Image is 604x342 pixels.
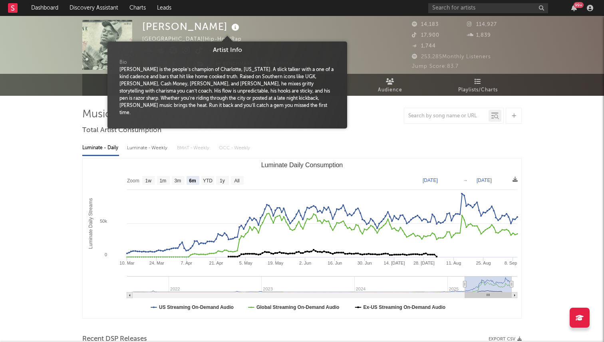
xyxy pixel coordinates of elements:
[364,304,446,310] text: Ex-US Streaming On-Demand Audio
[423,178,438,183] text: [DATE]
[476,261,491,265] text: 25. Aug
[127,178,139,184] text: Zoom
[346,74,434,96] a: Audience
[181,261,192,265] text: 7. Apr
[256,304,340,310] text: Global Streaming On-Demand Audio
[261,162,343,168] text: Luminate Daily Consumption
[220,178,225,184] text: 1y
[234,178,239,184] text: All
[412,33,439,38] span: 17,900
[328,261,342,265] text: 16. Jun
[119,59,127,66] span: Bio
[574,2,584,8] div: 99 +
[489,337,522,342] button: Export CSV
[412,22,439,27] span: 14,183
[412,43,436,49] span: 1,744
[378,85,402,95] span: Audience
[505,261,517,265] text: 8. Sep
[446,261,461,265] text: 11. Aug
[142,35,251,44] div: [GEOGRAPHIC_DATA] | Hip-Hop/Rap
[142,20,241,33] div: [PERSON_NAME]
[82,141,119,155] div: Luminate - Daily
[239,261,253,265] text: 5. May
[113,45,341,55] div: Artist Info
[467,22,497,27] span: 114,927
[105,252,107,257] text: 0
[434,74,522,96] a: Playlists/Charts
[189,178,196,184] text: 6m
[127,141,169,155] div: Luminate - Weekly
[83,158,521,318] svg: Luminate Daily Consumption
[412,54,491,59] span: 253,285 Monthly Listeners
[413,261,435,265] text: 28. [DATE]
[88,198,93,249] text: Luminate Daily Streams
[412,64,459,69] span: Jump Score: 83.7
[82,74,170,96] a: Music
[159,304,234,310] text: US Streaming On-Demand Audio
[82,126,161,135] span: Total Artist Consumption
[175,178,181,184] text: 3m
[209,261,223,265] text: 21. Apr
[477,178,492,183] text: [DATE]
[467,33,491,38] span: 1,839
[404,113,489,119] input: Search by song name or URL
[119,261,135,265] text: 10. Mar
[571,5,577,11] button: 99+
[203,178,213,184] text: YTD
[145,178,152,184] text: 1w
[100,219,107,223] text: 50k
[384,261,405,265] text: 14. [DATE]
[160,178,167,184] text: 1m
[463,178,468,183] text: →
[458,85,498,95] span: Playlists/Charts
[149,261,165,265] text: 24. Mar
[268,261,284,265] text: 19. May
[299,261,311,265] text: 2. Jun
[119,66,335,117] div: [PERSON_NAME] is the people’s champion of Charlotte, [US_STATE]. A slick talker with a one of a k...
[428,3,548,13] input: Search for artists
[358,261,372,265] text: 30. Jun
